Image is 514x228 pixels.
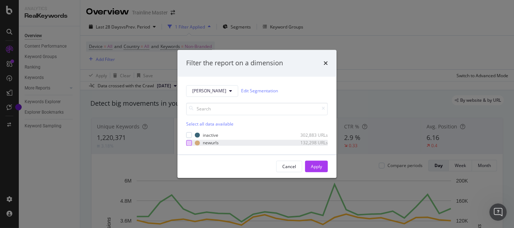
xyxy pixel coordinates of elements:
[305,161,328,172] button: Apply
[241,87,278,95] a: Edit Segmentation
[489,203,507,221] iframe: Intercom live chat
[276,161,302,172] button: Cancel
[186,121,328,127] div: Select all data available
[203,140,219,146] div: newurls
[311,163,322,170] div: Apply
[282,163,296,170] div: Cancel
[292,132,328,138] div: 302,883 URLs
[292,140,328,146] div: 132,298 URLs
[192,88,226,94] span: ROE
[203,132,218,138] div: inactive
[177,50,337,178] div: modal
[324,58,328,68] div: times
[186,85,238,97] button: [PERSON_NAME]
[186,58,283,68] div: Filter the report on a dimension
[186,102,328,115] input: Search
